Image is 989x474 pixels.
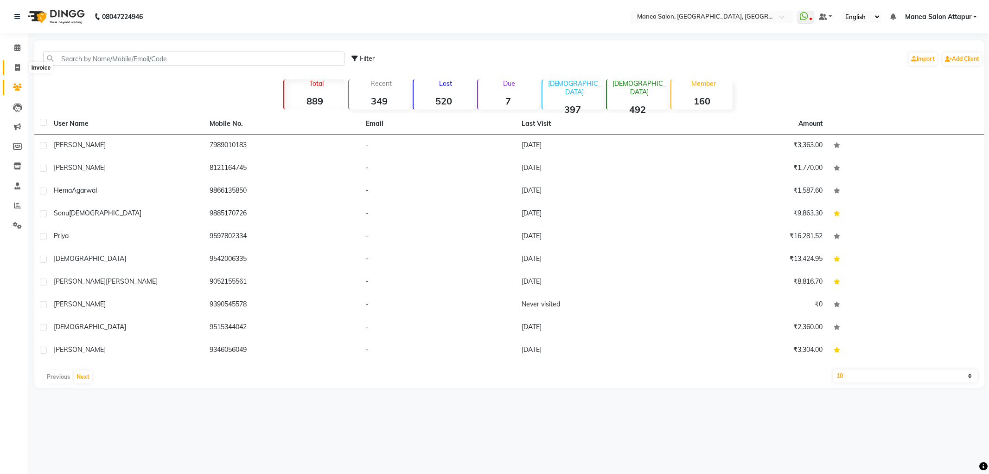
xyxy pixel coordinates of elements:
[360,339,517,362] td: -
[284,95,345,107] strong: 889
[204,226,361,248] td: 9597802334
[360,54,375,63] span: Filter
[43,52,345,66] input: Search by Name/Mobile/Email/Code
[793,113,829,134] th: Amount
[517,157,673,180] td: [DATE]
[672,294,829,317] td: ₹0
[106,277,158,286] span: [PERSON_NAME]
[517,339,673,362] td: [DATE]
[204,203,361,226] td: 9885170726
[672,203,829,226] td: ₹9,863.30
[672,135,829,157] td: ₹3,363.00
[672,180,829,203] td: ₹1,587.60
[417,79,474,88] p: Lost
[517,203,673,226] td: [DATE]
[478,95,539,107] strong: 7
[360,294,517,317] td: -
[542,104,603,115] strong: 397
[360,317,517,339] td: -
[517,294,673,317] td: Never visited
[72,186,97,195] span: Agarwal
[24,4,87,30] img: logo
[349,95,410,107] strong: 349
[204,135,361,157] td: 7989010183
[675,79,732,88] p: Member
[54,323,126,331] span: [DEMOGRAPHIC_DATA]
[204,248,361,271] td: 9542006335
[517,317,673,339] td: [DATE]
[48,113,204,135] th: User Name
[54,254,126,263] span: [DEMOGRAPHIC_DATA]
[102,4,143,30] b: 08047224946
[54,345,106,354] span: [PERSON_NAME]
[204,317,361,339] td: 9515344042
[360,157,517,180] td: -
[204,157,361,180] td: 8121164745
[672,339,829,362] td: ₹3,304.00
[672,317,829,339] td: ₹2,360.00
[360,271,517,294] td: -
[204,180,361,203] td: 9866135850
[29,62,53,73] div: Invoice
[517,135,673,157] td: [DATE]
[54,209,69,217] span: Sonu
[480,79,539,88] p: Due
[607,104,668,115] strong: 492
[54,163,106,172] span: [PERSON_NAME]
[360,203,517,226] td: -
[546,79,603,96] p: [DEMOGRAPHIC_DATA]
[288,79,345,88] p: Total
[54,277,106,286] span: [PERSON_NAME]
[943,52,982,65] a: Add Client
[909,52,937,65] a: Import
[672,248,829,271] td: ₹13,424.95
[517,180,673,203] td: [DATE]
[54,300,106,308] span: [PERSON_NAME]
[69,209,141,217] span: [DEMOGRAPHIC_DATA]
[54,141,106,149] span: [PERSON_NAME]
[204,271,361,294] td: 9052155561
[672,271,829,294] td: ₹8,816.70
[204,339,361,362] td: 9346056049
[54,232,69,240] span: Priya
[517,271,673,294] td: [DATE]
[204,113,361,135] th: Mobile No.
[671,95,732,107] strong: 160
[517,113,673,135] th: Last Visit
[611,79,668,96] p: [DEMOGRAPHIC_DATA]
[54,186,72,195] span: Hema
[360,135,517,157] td: -
[905,12,971,22] span: Manea Salon Attapur
[672,157,829,180] td: ₹1,770.00
[360,180,517,203] td: -
[672,226,829,248] td: ₹16,281.52
[360,226,517,248] td: -
[353,79,410,88] p: Recent
[360,113,517,135] th: Email
[517,226,673,248] td: [DATE]
[204,294,361,317] td: 9390545578
[74,370,92,383] button: Next
[414,95,474,107] strong: 520
[360,248,517,271] td: -
[517,248,673,271] td: [DATE]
